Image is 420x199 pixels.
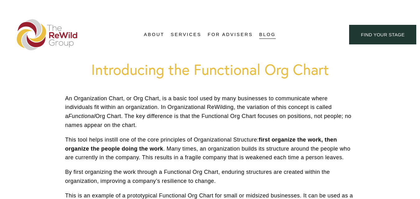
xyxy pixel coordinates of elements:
p: This tool helps instill one of the core principles of Organizational Structure: . Many times, an ... [65,135,355,162]
span: Services [171,30,201,39]
strong: first organize the work, then organize the people doing the work [65,137,339,152]
a: folder dropdown [171,30,201,39]
a: folder dropdown [144,30,164,39]
p: An Organization Chart, or Org Chart, is a basic tool used by many businesses to communicate where... [65,94,355,130]
a: Blog [259,30,276,39]
a: For Advisers [208,30,253,39]
img: The ReWild Group [17,19,78,50]
h1: Introducing the Functional Org Chart [65,61,355,78]
a: find your stage [349,25,416,44]
em: Functional [68,113,95,119]
p: By first organizing the work through a Functional Org Chart, enduring structures are created with... [65,168,355,186]
span: About [144,30,164,39]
